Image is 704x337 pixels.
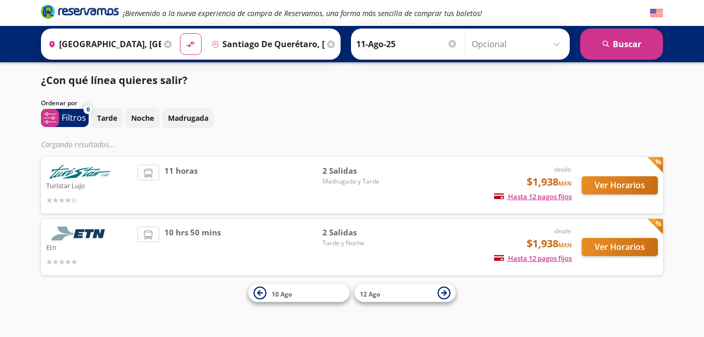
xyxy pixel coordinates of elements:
[650,7,663,20] button: English
[87,105,90,114] span: 0
[168,113,208,123] p: Madrugada
[62,111,86,124] p: Filtros
[322,238,395,248] span: Tarde y Noche
[472,31,565,57] input: Opcional
[164,227,221,268] span: 10 hrs 50 mins
[355,284,456,302] button: 12 Ago
[46,165,114,179] img: Turistar Lujo
[44,31,161,57] input: Buscar Origen
[46,241,132,253] p: Etn
[582,176,658,194] button: Ver Horarios
[582,238,658,256] button: Ver Horarios
[41,109,89,127] button: 0Filtros
[46,179,132,191] p: Turistar Lujo
[558,241,572,249] small: MXN
[248,284,349,302] button: 10 Ago
[162,108,214,128] button: Madrugada
[527,236,572,251] span: $1,938
[272,289,292,298] span: 10 Ago
[322,227,395,238] span: 2 Salidas
[97,113,117,123] p: Tarde
[131,113,154,123] p: Noche
[41,139,115,149] em: Cargando resultados ...
[494,254,572,263] span: Hasta 12 pagos fijos
[207,31,325,57] input: Buscar Destino
[125,108,160,128] button: Noche
[356,31,458,57] input: Elegir Fecha
[494,192,572,201] span: Hasta 12 pagos fijos
[41,73,188,88] p: ¿Con qué línea quieres salir?
[91,108,123,128] button: Tarde
[322,165,395,177] span: 2 Salidas
[558,179,572,187] small: MXN
[360,289,380,298] span: 12 Ago
[554,165,572,174] em: desde:
[580,29,663,60] button: Buscar
[554,227,572,235] em: desde:
[41,4,119,22] a: Brand Logo
[322,177,395,186] span: Madrugada y Tarde
[123,8,482,18] em: ¡Bienvenido a la nueva experiencia de compra de Reservamos, una forma más sencilla de comprar tus...
[41,4,119,19] i: Brand Logo
[527,174,572,190] span: $1,938
[164,165,198,206] span: 11 horas
[41,99,77,108] p: Ordenar por
[46,227,114,241] img: Etn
